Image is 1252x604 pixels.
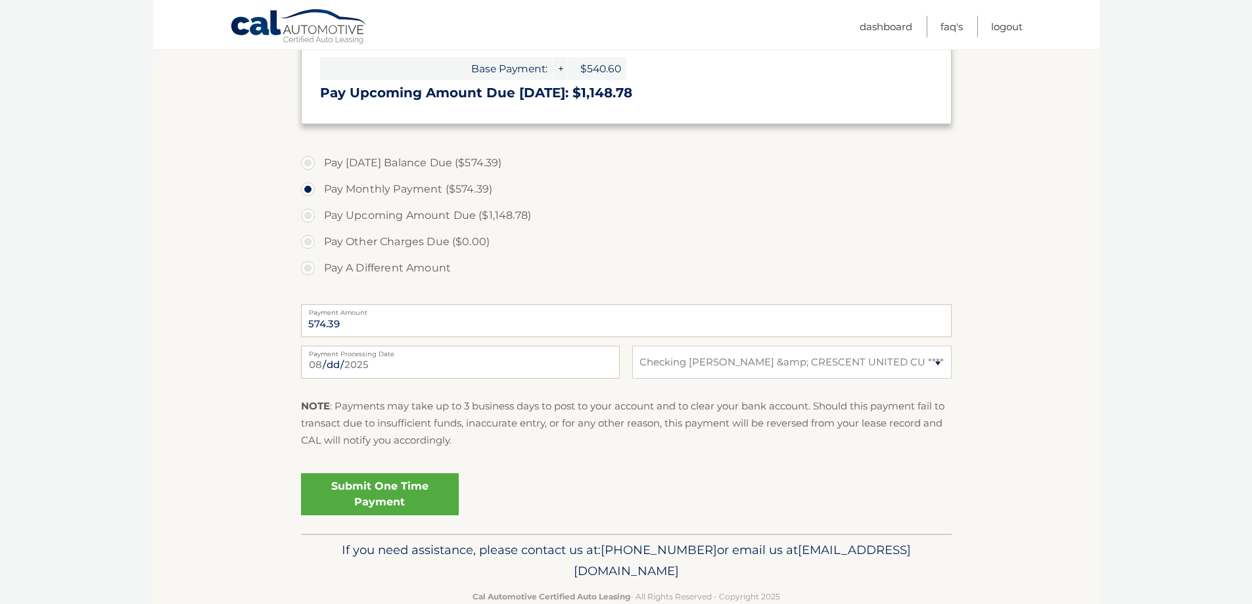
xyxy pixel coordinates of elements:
[940,16,963,37] a: FAQ's
[473,592,630,601] strong: Cal Automotive Certified Auto Leasing
[230,9,368,47] a: Cal Automotive
[301,229,952,255] label: Pay Other Charges Due ($0.00)
[301,150,952,176] label: Pay [DATE] Balance Due ($574.39)
[567,57,626,80] span: $540.60
[601,542,717,557] span: [PHONE_NUMBER]
[301,304,952,337] input: Payment Amount
[301,202,952,229] label: Pay Upcoming Amount Due ($1,148.78)
[860,16,912,37] a: Dashboard
[301,346,620,356] label: Payment Processing Date
[991,16,1023,37] a: Logout
[320,85,933,101] h3: Pay Upcoming Amount Due [DATE]: $1,148.78
[301,473,459,515] a: Submit One Time Payment
[301,304,952,315] label: Payment Amount
[301,400,330,412] strong: NOTE
[301,255,952,281] label: Pay A Different Amount
[553,57,567,80] span: +
[574,542,911,578] span: [EMAIL_ADDRESS][DOMAIN_NAME]
[320,57,553,80] span: Base Payment:
[301,346,620,379] input: Payment Date
[301,398,952,450] p: : Payments may take up to 3 business days to post to your account and to clear your bank account....
[310,540,943,582] p: If you need assistance, please contact us at: or email us at
[310,590,943,603] p: - All Rights Reserved - Copyright 2025
[301,176,952,202] label: Pay Monthly Payment ($574.39)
